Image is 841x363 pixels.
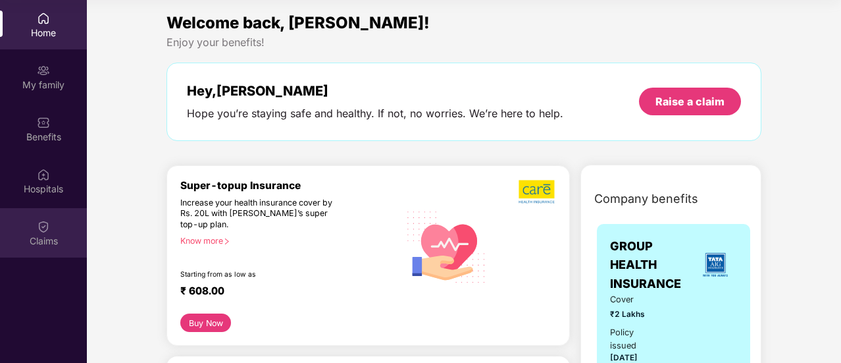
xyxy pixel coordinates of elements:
div: Raise a claim [655,94,725,109]
span: [DATE] [610,353,638,362]
img: b5dec4f62d2307b9de63beb79f102df3.png [519,179,556,204]
div: Enjoy your benefits! [166,36,761,49]
img: svg+xml;base64,PHN2ZyBpZD0iQmVuZWZpdHMiIHhtbG5zPSJodHRwOi8vd3d3LnczLm9yZy8yMDAwL3N2ZyIgd2lkdGg9Ij... [37,116,50,129]
img: svg+xml;base64,PHN2ZyBpZD0iSG9zcGl0YWxzIiB4bWxucz0iaHR0cDovL3d3dy53My5vcmcvMjAwMC9zdmciIHdpZHRoPS... [37,168,50,181]
img: svg+xml;base64,PHN2ZyB4bWxucz0iaHR0cDovL3d3dy53My5vcmcvMjAwMC9zdmciIHhtbG5zOnhsaW5rPSJodHRwOi8vd3... [399,198,494,294]
div: Increase your health insurance cover by Rs. 20L with [PERSON_NAME]’s super top-up plan. [180,198,343,231]
img: insurerLogo [698,247,733,283]
span: Company benefits [594,190,698,208]
span: GROUP HEALTH INSURANCE [610,237,694,293]
span: ₹2 Lakhs [610,308,658,321]
div: ₹ 608.00 [180,285,386,300]
button: Buy Now [180,314,231,332]
img: svg+xml;base64,PHN2ZyBpZD0iQ2xhaW0iIHhtbG5zPSJodHRwOi8vd3d3LnczLm9yZy8yMDAwL3N2ZyIgd2lkdGg9IjIwIi... [37,220,50,233]
div: Hope you’re staying safe and healthy. If not, no worries. We’re here to help. [187,107,563,121]
img: svg+xml;base64,PHN2ZyBpZD0iSG9tZSIgeG1sbnM9Imh0dHA6Ly93d3cudzMub3JnLzIwMDAvc3ZnIiB3aWR0aD0iMjAiIG... [37,12,50,25]
img: svg+xml;base64,PHN2ZyB3aWR0aD0iMjAiIGhlaWdodD0iMjAiIHZpZXdCb3g9IjAgMCAyMCAyMCIgZmlsbD0ibm9uZSIgeG... [37,64,50,77]
span: Welcome back, [PERSON_NAME]! [166,13,430,32]
div: Super-topup Insurance [180,179,399,192]
div: Hey, [PERSON_NAME] [187,83,563,99]
div: Know more [180,236,392,245]
span: right [223,238,230,245]
div: Starting from as low as [180,270,344,279]
span: Cover [610,293,658,306]
div: Policy issued [610,326,658,352]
